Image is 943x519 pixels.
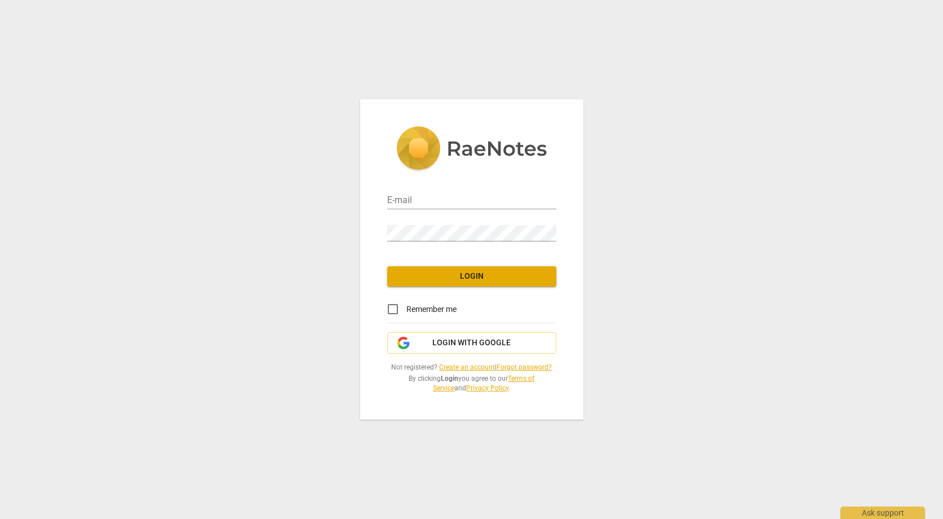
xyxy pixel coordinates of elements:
span: Login with Google [432,337,511,349]
span: Remember me [406,304,457,315]
button: Login with Google [387,332,556,354]
b: Login [441,375,458,382]
span: Not registered? | [387,363,556,372]
a: Create an account [439,363,495,371]
a: Terms of Service [433,375,534,392]
span: By clicking you agree to our and . [387,374,556,393]
button: Login [387,266,556,287]
span: Login [396,271,547,282]
a: Forgot password? [497,363,552,371]
a: Privacy Policy [466,384,508,392]
img: 5ac2273c67554f335776073100b6d88f.svg [396,126,547,173]
div: Ask support [840,507,925,519]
